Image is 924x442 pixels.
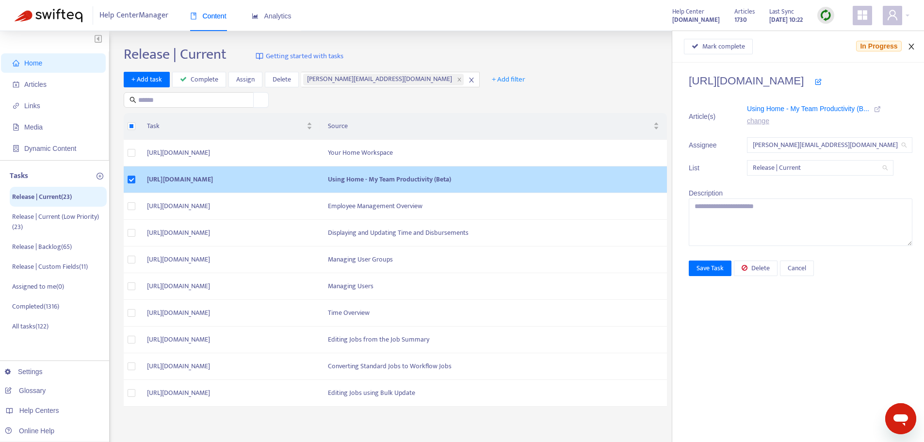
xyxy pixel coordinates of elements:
span: book [190,13,197,19]
span: Delete [751,263,770,274]
td: [URL][DOMAIN_NAME] [139,220,320,246]
span: Analytics [252,12,292,20]
span: Help Centers [19,407,59,414]
p: Release | Custom Fields ( 11 ) [12,262,88,272]
a: change [747,117,769,125]
span: + Add filter [492,74,525,85]
button: Assign [228,72,262,87]
strong: 1730 [734,15,747,25]
span: Links [24,102,40,110]
span: Assignee [689,140,723,150]
button: Close [905,42,918,51]
span: Source [328,121,651,131]
span: List [689,163,723,173]
strong: [DATE] 10:22 [769,15,803,25]
p: All tasks ( 122 ) [12,321,49,331]
span: plus-circle [97,173,103,180]
span: close [457,77,462,82]
th: Task [139,113,320,140]
p: Assigned to me ( 0 ) [12,281,64,292]
span: + Add task [131,74,162,85]
span: Help Center Manager [99,6,168,25]
td: [URL][DOMAIN_NAME] [139,353,320,380]
span: Dynamic Content [24,145,76,152]
p: Release | Backlog ( 65 ) [12,242,72,252]
td: Editing Jobs using Bulk Update [320,380,667,407]
span: file-image [13,124,19,131]
a: Online Help [5,427,54,435]
span: Using Home - My Team Productivity (B... [747,105,869,113]
button: Delete [734,261,778,276]
td: Using Home - My Team Productivity (Beta) [320,166,667,193]
span: Getting started with tasks [266,51,343,62]
button: Mark complete [684,39,753,54]
span: account-book [13,81,19,88]
span: Task [147,121,305,131]
span: Mark complete [702,41,745,52]
span: area-chart [252,13,259,19]
button: + Add filter [485,72,533,87]
span: Complete [191,74,218,85]
a: [DOMAIN_NAME] [672,14,720,25]
span: user [887,9,898,21]
span: In Progress [856,41,901,51]
span: Media [24,123,43,131]
p: Release | Current ( 23 ) [12,192,72,202]
button: Complete [172,72,226,87]
td: Managing User Groups [320,246,667,273]
button: Cancel [780,261,814,276]
a: Settings [5,368,43,376]
span: search [882,165,888,171]
h2: Release | Current [124,46,227,63]
p: Tasks [10,170,28,182]
td: [URL][DOMAIN_NAME] [139,193,320,220]
span: Delete [273,74,291,85]
td: [URL][DOMAIN_NAME] [139,246,320,273]
td: [URL][DOMAIN_NAME] [139,140,320,166]
td: Time Overview [320,300,667,327]
span: kelly.sofia@fyi.app [753,138,907,152]
td: [URL][DOMAIN_NAME] [139,300,320,327]
span: Articles [24,81,47,88]
span: Articles [734,6,755,17]
span: Description [689,189,723,197]
span: Article(s) [689,111,723,122]
span: close [908,43,915,50]
td: [URL][DOMAIN_NAME] [139,380,320,407]
a: Getting started with tasks [256,46,343,67]
td: Displaying and Updating Time and Disbursements [320,220,667,246]
span: [PERSON_NAME][EMAIL_ADDRESS][DOMAIN_NAME] [307,74,455,85]
span: Assign [236,74,255,85]
span: home [13,60,19,66]
td: Employee Management Overview [320,193,667,220]
span: Help Center [672,6,704,17]
span: Content [190,12,227,20]
td: [URL][DOMAIN_NAME] [139,327,320,353]
span: Home [24,59,42,67]
img: image-link [256,52,263,60]
span: Cancel [788,263,806,274]
a: Glossary [5,387,46,394]
strong: [DOMAIN_NAME] [672,15,720,25]
span: appstore [857,9,868,21]
span: container [13,145,19,152]
td: Editing Jobs from the Job Summary [320,327,667,353]
h4: [URL][DOMAIN_NAME] [689,74,912,87]
span: Release | Current [753,161,888,175]
img: sync.dc5367851b00ba804db3.png [820,9,832,21]
span: Save Task [697,263,724,274]
td: [URL][DOMAIN_NAME] [139,166,320,193]
span: link [13,102,19,109]
span: Last Sync [769,6,794,17]
td: Your Home Workspace [320,140,667,166]
p: Release | Current (Low Priority) ( 23 ) [12,212,104,232]
span: close [468,77,475,83]
td: Managing Users [320,273,667,300]
button: + Add task [124,72,170,87]
span: search [130,97,136,103]
button: Save Task [689,261,731,276]
td: [URL][DOMAIN_NAME] [139,273,320,300]
td: Converting Standard Jobs to Workflow Jobs [320,353,667,380]
p: Completed ( 1316 ) [12,301,59,311]
span: search [901,142,907,148]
